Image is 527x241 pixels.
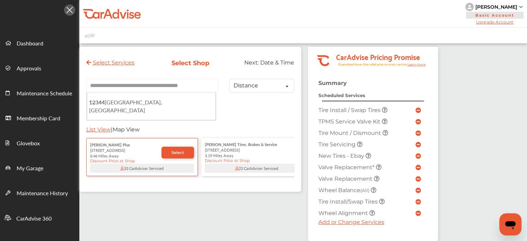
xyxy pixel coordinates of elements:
[17,189,68,198] span: Maintenance History
[113,126,140,133] span: Map View
[17,89,72,98] span: Maintenance Schedule
[159,59,221,67] div: Select Shop
[465,19,524,25] span: Upgrade Account
[318,175,374,182] span: Valve Replacement
[89,98,105,106] b: 12344
[90,147,161,153] div: [STREET_ADDRESS]
[90,153,161,158] div: 0.46 Miles Away
[227,59,300,72] div: Next:
[0,80,79,105] a: Maintenance Schedule
[90,158,161,163] div: Discount Price at Shop
[17,39,43,48] span: Dashboard
[17,164,43,173] span: My Garage
[318,118,382,125] span: TPMS Service Valve Kit
[0,130,79,155] a: Glovebox
[205,153,309,158] div: 3.19 Miles Away
[161,147,194,158] a: Select
[85,31,95,40] img: placeholder_car.fcab19be.svg
[86,59,134,66] a: Select Services
[466,12,524,19] span: Basic Account
[0,105,79,130] a: Membership Card
[0,55,79,80] a: Approvals
[89,98,162,114] span: [GEOGRAPHIC_DATA], [GEOGRAPHIC_DATA]
[16,214,52,223] span: CarAdvise 360
[465,3,474,11] img: knH8PDtVvWoAbQRylUukY18CTiRevjo20fAtgn5MLBQj4uumYvk2MzTtcAIzfGAtb1XOLVMAvhLuqoNAbL4reqehy0jehNKdM...
[499,213,521,235] iframe: Button to launch messaging window
[0,30,79,55] a: Dashboard
[0,155,79,180] a: My Garage
[336,50,420,63] tspan: CarAdvise Pricing Promise
[86,126,111,133] span: List View
[318,210,369,216] span: Wheel Alignment
[318,164,376,171] span: Valve Replacement*
[205,141,277,147] span: Ken Towery Tires, Brakes & Service
[407,62,425,66] tspan: Learn more
[17,114,60,123] span: Membership Card
[475,4,517,10] div: [PERSON_NAME]
[318,130,383,136] span: Tire Mount / Dismount
[17,64,41,73] span: Approvals
[234,83,258,88] div: Distance
[318,153,366,159] span: New Tires - Ebay
[519,6,522,8] img: sCxJUJ+qAmfqhQGDUl18vwLg4ZYJ6CxN7XmbOMBAAAAAElFTkSuQmCC
[318,187,371,193] span: Wheel Balance
[360,188,369,193] small: (All)
[260,59,294,66] span: Date & Time
[205,164,309,173] div: 23 CarAdviser Serviced
[205,158,309,163] div: Discount Price at Shop
[318,141,357,148] span: Tire Servicing
[318,219,384,225] a: Add or Change Services
[318,198,379,205] span: Tire Install/Swap Tires
[172,150,184,155] span: Select
[0,180,79,205] a: Maintenance History
[64,5,75,16] img: Icon.5fd9dcc7.svg
[318,80,347,86] strong: Summary
[86,126,294,136] div: |
[17,139,40,148] span: Glovebox
[338,62,407,67] tspan: Guaranteed lower than retail price on every service.
[318,107,382,113] span: Tire Install / Swap Tires
[90,142,130,147] span: Michel Tires Plus
[318,93,365,98] strong: Scheduled Services
[90,164,194,173] div: 33 CarAdviser Serviced
[205,147,309,153] div: [STREET_ADDRESS]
